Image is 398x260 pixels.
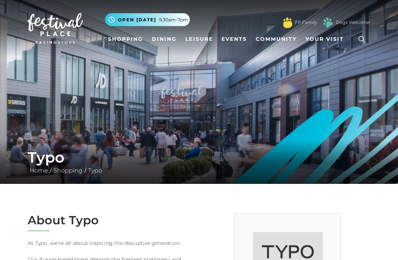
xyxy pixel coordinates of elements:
[149,32,179,46] a: Dining
[86,167,104,174] a: Typo
[28,239,193,247] p: At Typo, we’re all about inspiring the disruptive generation.
[105,13,190,26] button: Open [DATE] 9.30am-7pm
[253,32,300,46] a: Community
[182,32,216,46] a: Leisure
[295,19,317,26] a: FP Family
[52,167,84,174] a: Shopping
[22,149,376,175] div: / /
[219,32,250,46] a: Events
[118,17,156,23] span: Open [DATE]
[28,213,193,227] h2: About Typo
[336,19,370,26] a: Dogs Welcome!
[28,167,50,174] a: Home
[28,13,83,44] img: Festival Place Logo
[303,32,350,46] a: Your Visit
[306,35,344,43] span: Your Visit
[28,149,370,166] h1: Typo
[105,32,146,46] a: Shopping
[159,17,188,23] span: 9.30am-7pm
